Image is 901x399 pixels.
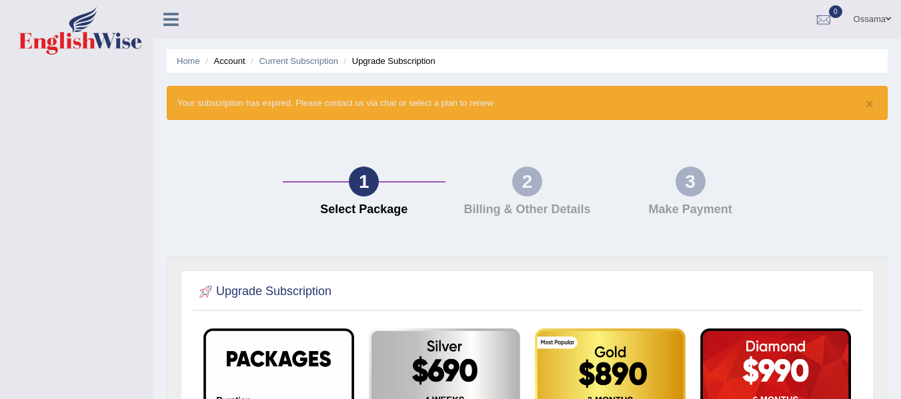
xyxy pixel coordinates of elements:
h4: Make Payment [616,203,766,216]
li: Upgrade Subscription [341,55,435,67]
h4: Select Package [289,203,439,216]
h2: Upgrade Subscription [196,282,331,302]
div: 1 [349,167,379,197]
span: 0 [829,5,842,18]
div: 3 [676,167,706,197]
div: 2 [512,167,542,197]
a: Current Subscription [259,56,338,66]
div: Your subscription has expired. Please contact us via chat or select a plan to renew [167,86,888,120]
li: Account [202,55,245,67]
button: × [866,97,874,111]
a: Home [177,56,200,66]
h4: Billing & Other Details [452,203,602,216]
